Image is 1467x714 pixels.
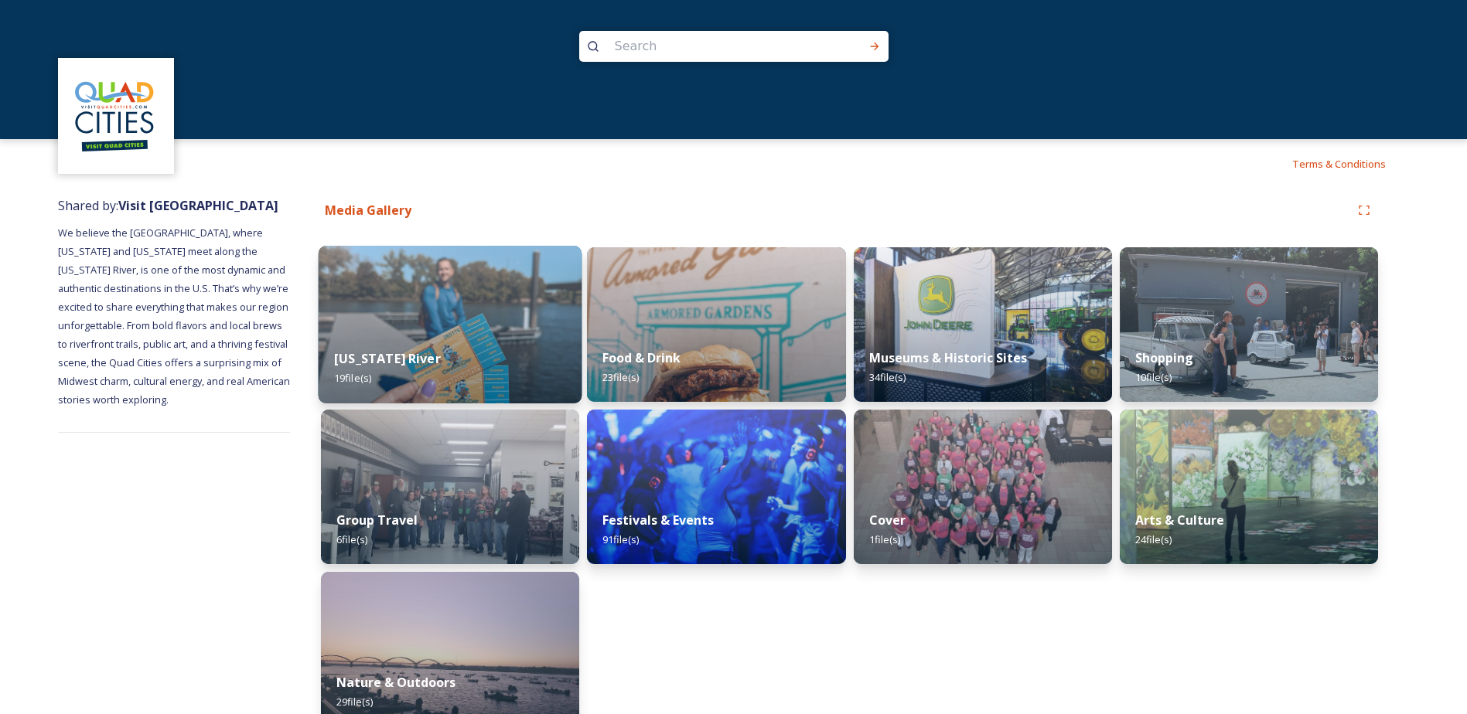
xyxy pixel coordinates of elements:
span: 34 file(s) [869,370,906,384]
strong: Visit [GEOGRAPHIC_DATA] [118,197,278,214]
span: 19 file(s) [334,371,371,385]
strong: Festivals & Events [602,512,714,529]
a: Terms & Conditions [1292,155,1409,173]
strong: Food & Drink [602,349,681,366]
img: QCCVB_VISIT_vert_logo_4c_tagline_122019.svg [60,60,172,172]
strong: Group Travel [336,512,418,529]
span: 1 file(s) [869,532,900,546]
strong: Media Gallery [325,202,411,219]
strong: Museums & Historic Sites [869,349,1027,366]
img: 2c8fbce4-09c8-41ad-90d2-8f1722e73a6c.jpg [1120,247,1378,402]
strong: Nature & Outdoors [336,674,455,691]
input: Search [607,29,819,63]
img: e7f2169d-8f8f-4916-8726-a4b3009b9ec3.jpg [854,247,1112,402]
span: 6 file(s) [336,532,367,546]
span: 23 file(s) [602,370,639,384]
span: Shared by: [58,197,278,214]
span: 91 file(s) [602,532,639,546]
strong: [US_STATE] River [334,350,441,367]
span: We believe the [GEOGRAPHIC_DATA], where [US_STATE] and [US_STATE] meet along the [US_STATE] River... [58,226,292,406]
strong: Cover [869,512,906,529]
img: 5aaa8412-57e5-4a84-8a8c-290bb70ad7cb.jpg [319,246,582,403]
span: 24 file(s) [1135,532,1172,546]
img: 80d07bec-80c0-4dd9-9de6-6ace7a45cf78.jpg [1120,410,1378,564]
strong: Arts & Culture [1135,512,1224,529]
span: 29 file(s) [336,695,373,709]
strong: Shopping [1135,349,1193,366]
span: Terms & Conditions [1292,157,1386,171]
img: 68cd37ba-45d3-4658-8346-e4d0152961a7.jpg [854,410,1112,564]
span: 10 file(s) [1135,370,1172,384]
img: d70a49aa-b1fa-4431-856a-69cd54b37698.jpg [321,410,579,564]
img: 702e4f58-61a1-4ae1-8e87-fdcef9a9f89d.jpg [587,410,845,564]
img: 6200c2b0-be73-437b-a76c-37cabbebe8f6.jpg [587,247,845,402]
